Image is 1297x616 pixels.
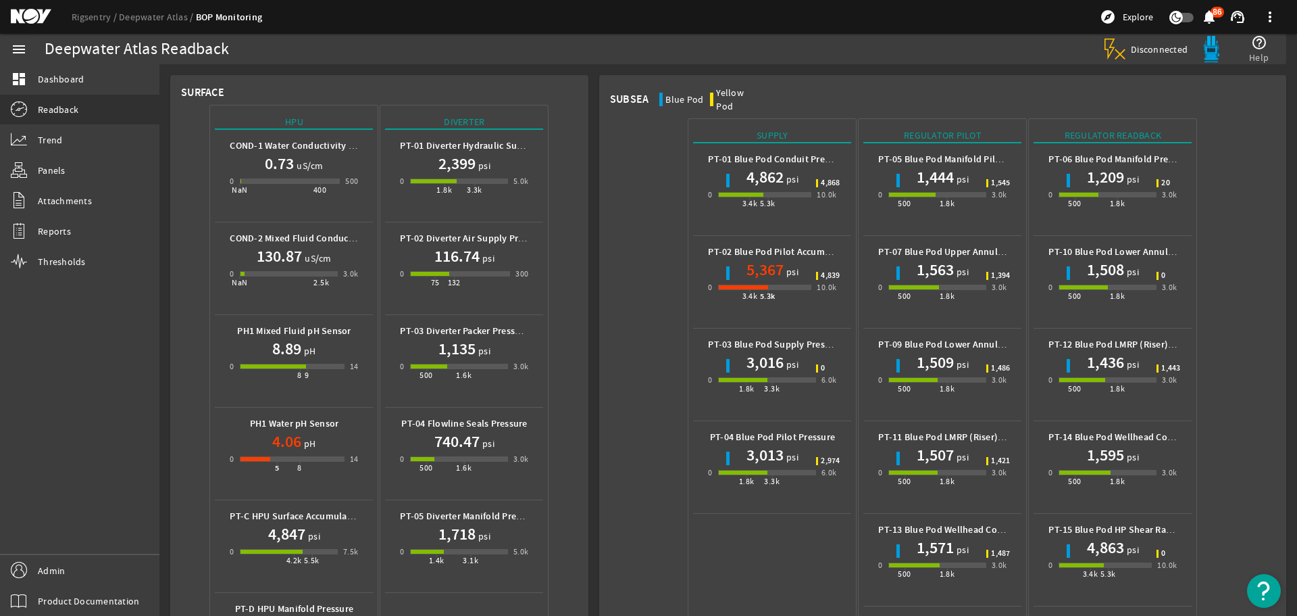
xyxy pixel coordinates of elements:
[708,281,712,294] div: 0
[400,510,538,523] b: PT-05 Diverter Manifold Pressure
[1110,382,1125,396] div: 1.8k
[1162,188,1177,202] div: 3.0k
[917,537,954,559] h1: 1,571
[1162,466,1177,479] div: 3.0k
[1048,373,1052,387] div: 0
[1048,431,1282,444] b: PT-14 Blue Pod Wellhead Connector Regulator Pressure
[746,259,784,281] h1: 5,367
[448,276,461,289] div: 132
[898,197,911,210] div: 500
[878,153,1043,166] b: PT-05 Blue Pod Manifold Pilot Pressure
[610,93,649,106] div: Subsea
[1087,259,1124,281] h1: 1,508
[1124,265,1139,279] span: psi
[878,431,1149,444] b: PT-11 Blue Pod LMRP (Riser) Connector Regulator Pilot Pressure
[1034,128,1192,143] div: Regulator Readback
[463,554,478,567] div: 3.1k
[878,188,882,202] div: 0
[400,360,404,373] div: 0
[1157,559,1177,572] div: 10.0k
[304,554,320,567] div: 5.5k
[1161,550,1165,558] span: 0
[821,179,840,187] span: 4,868
[235,602,354,615] b: PT-D HPU Manifold Pressure
[917,352,954,373] h1: 1,509
[991,364,1010,373] span: 1,486
[878,466,882,479] div: 0
[272,338,301,360] h1: 8.89
[1087,166,1124,188] h1: 1,209
[301,437,316,450] span: pH
[1083,567,1098,581] div: 3.4k
[419,369,432,382] div: 500
[401,417,527,430] b: PT-04 Flowline Seals Pressure
[878,338,1067,351] b: PT-09 Blue Pod Lower Annular Pilot Pressure
[350,452,359,466] div: 14
[742,289,758,303] div: 3.4k
[991,272,1010,280] span: 1,394
[294,159,323,172] span: uS/cm
[992,559,1007,572] div: 3.0k
[230,452,234,466] div: 0
[1110,197,1125,210] div: 1.8k
[1048,153,1190,166] b: PT-06 Blue Pod Manifold Pressure
[1068,197,1081,210] div: 500
[38,133,62,147] span: Trend
[940,382,955,396] div: 1.8k
[821,272,840,280] span: 4,839
[385,115,543,130] div: Diverter
[764,475,780,488] div: 3.3k
[1048,338,1296,351] b: PT-12 Blue Pod LMRP (Riser) Connector Regulator Pressure
[265,153,294,174] h1: 0.73
[302,252,331,265] span: uS/cm
[1131,43,1188,55] span: Disconnected
[232,276,247,289] div: NaN
[1048,466,1052,479] div: 0
[513,174,529,188] div: 5.0k
[693,128,851,143] div: Supply
[38,194,92,208] span: Attachments
[38,164,66,177] span: Panels
[313,183,326,197] div: 400
[1123,10,1153,24] span: Explore
[181,86,224,99] div: Surface
[275,461,279,475] div: 5
[350,360,359,373] div: 14
[784,358,798,371] span: psi
[467,183,482,197] div: 3.3k
[38,224,71,238] span: Reports
[1161,364,1180,373] span: 1,443
[38,103,78,116] span: Readback
[898,382,911,396] div: 500
[821,364,825,373] span: 0
[992,466,1007,479] div: 3.0k
[760,197,775,210] div: 5.3k
[250,417,339,430] b: PH1 Water pH Sensor
[1162,281,1177,294] div: 3.0k
[1124,450,1139,464] span: psi
[1161,272,1165,280] span: 0
[1110,475,1125,488] div: 1.8k
[429,554,444,567] div: 1.4k
[268,523,305,545] h1: 4,847
[991,457,1010,465] span: 1,421
[708,153,847,166] b: PT-01 Blue Pod Conduit Pressure
[476,344,490,358] span: psi
[1100,9,1116,25] mat-icon: explore
[1068,475,1081,488] div: 500
[257,245,302,267] h1: 130.87
[1229,9,1246,25] mat-icon: support_agent
[898,567,911,581] div: 500
[665,93,703,106] div: Blue Pod
[305,369,309,382] div: 9
[215,115,373,130] div: HPU
[991,179,1010,187] span: 1,545
[992,373,1007,387] div: 3.0k
[38,564,65,577] span: Admin
[196,11,263,24] a: BOP Monitoring
[878,245,1067,258] b: PT-07 Blue Pod Upper Annular Pilot Pressure
[940,567,955,581] div: 1.8k
[878,281,882,294] div: 0
[1048,523,1213,536] b: PT-15 Blue Pod HP Shear Ram Pressure
[954,358,969,371] span: psi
